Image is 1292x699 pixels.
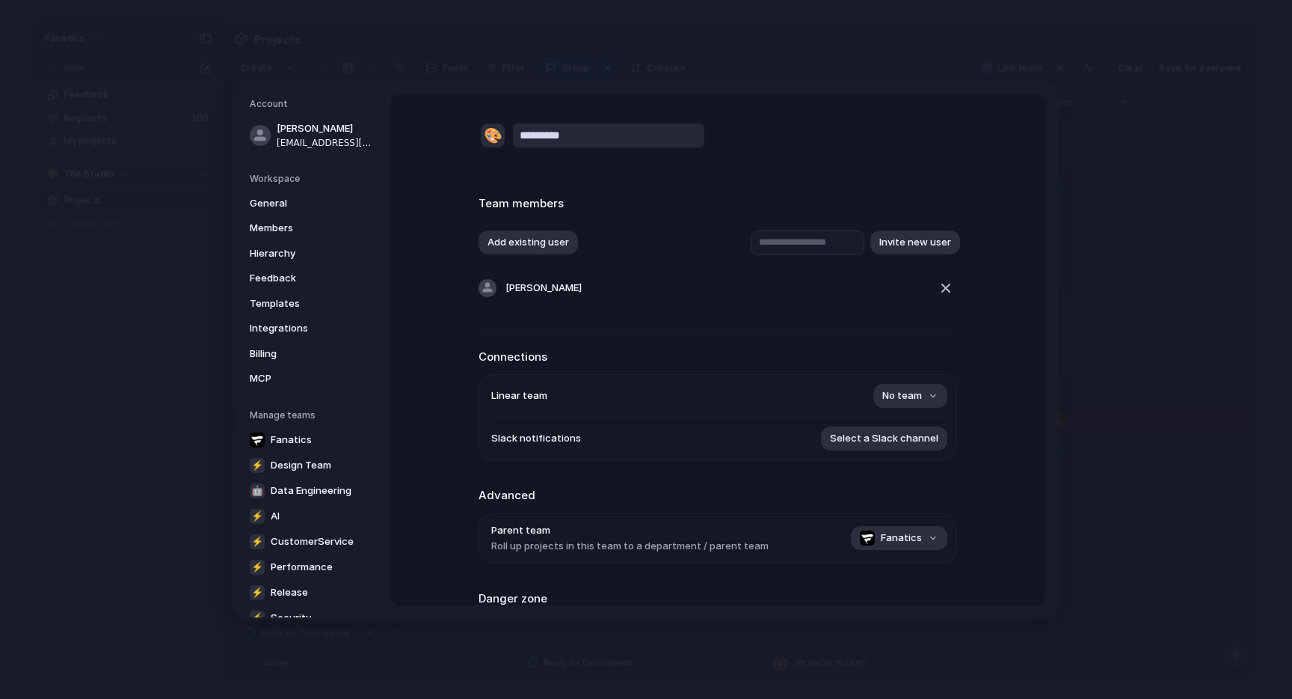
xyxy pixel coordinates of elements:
[491,431,581,446] span: Slack notifications
[873,384,947,408] button: No team
[250,346,345,361] span: Billing
[491,522,769,537] span: Parent team
[245,317,375,341] a: Integrations
[479,590,957,607] h2: Danger zone
[245,367,375,391] a: MCP
[245,580,383,604] a: ⚡Release
[881,531,922,546] span: Fanatics
[250,171,375,185] h5: Workspace
[882,388,922,403] span: No team
[245,605,383,629] a: ⚡Security
[479,348,957,365] h2: Connections
[479,121,507,150] button: 🎨
[250,610,265,625] div: ⚡
[271,534,354,549] span: CustomerService
[479,231,578,254] button: Add existing user
[250,457,265,472] div: ⚡
[250,221,345,236] span: Members
[271,432,312,447] span: Fanatics
[245,555,383,579] a: ⚡Performance
[271,508,280,523] span: AI
[250,371,345,386] span: MCP
[271,584,308,599] span: Release
[277,135,372,149] span: [EMAIL_ADDRESS][DOMAIN_NAME]
[250,296,345,311] span: Templates
[250,321,345,336] span: Integrations
[271,610,311,625] span: Security
[481,123,505,147] div: 🎨
[245,529,383,553] a: ⚡CustomerService
[250,271,345,286] span: Feedback
[277,121,372,136] span: [PERSON_NAME]
[250,97,375,111] h5: Account
[479,195,957,213] h2: Team members
[830,431,938,446] span: Select a Slack channel
[250,584,265,599] div: ⚡
[245,427,383,451] a: Fanatics
[479,487,957,504] h2: Advanced
[245,504,383,528] a: ⚡AI
[245,241,375,265] a: Hierarchy
[271,457,331,472] span: Design Team
[245,291,375,315] a: Templates
[250,483,265,498] div: 🤖
[271,559,333,574] span: Performance
[250,408,375,421] h5: Manage teams
[245,453,383,477] a: ⚡Design Team
[245,216,375,240] a: Members
[245,266,375,290] a: Feedback
[505,280,582,295] span: [PERSON_NAME]
[250,534,265,549] div: ⚡
[245,341,375,365] a: Billing
[491,539,769,554] span: Roll up projects in this team to a department / parent team
[245,478,383,502] a: 🤖Data Engineering
[250,245,345,260] span: Hierarchy
[245,117,375,154] a: [PERSON_NAME][EMAIL_ADDRESS][DOMAIN_NAME]
[821,427,947,451] button: Select a Slack channel
[245,191,375,215] a: General
[250,508,265,523] div: ⚡
[271,483,351,498] span: Data Engineering
[250,195,345,210] span: General
[870,231,960,254] button: Invite new user
[851,526,947,550] button: Fanatics
[491,388,547,403] span: Linear team
[250,559,265,574] div: ⚡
